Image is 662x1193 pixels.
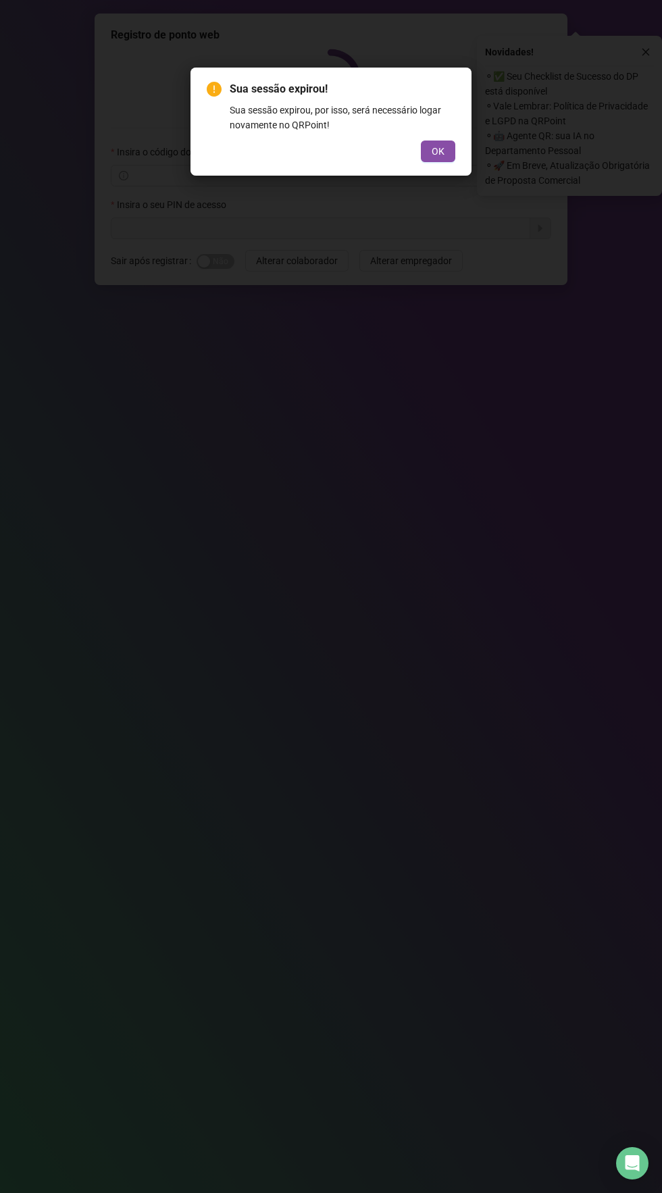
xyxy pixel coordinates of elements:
button: OK [421,141,455,162]
span: OK [432,144,444,159]
div: Open Intercom Messenger [616,1147,648,1179]
div: Sua sessão expirou, por isso, será necessário logar novamente no QRPoint! [230,103,455,132]
span: exclamation-circle [207,82,222,97]
span: Sua sessão expirou! [230,82,328,95]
